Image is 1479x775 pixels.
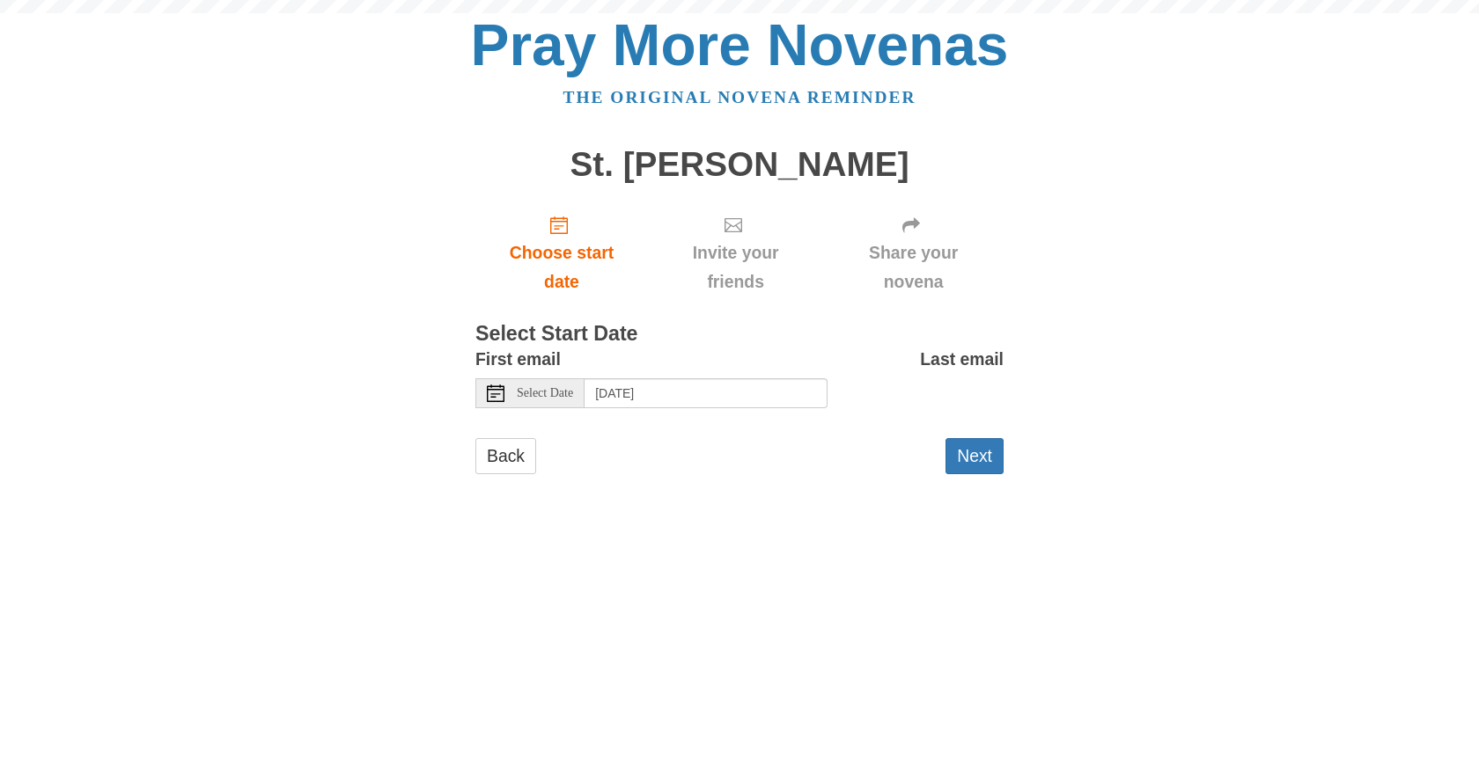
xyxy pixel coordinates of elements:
[475,323,1004,346] h3: Select Start Date
[946,438,1004,474] button: Next
[920,345,1004,374] label: Last email
[475,146,1004,184] h1: St. [PERSON_NAME]
[648,201,823,305] div: Click "Next" to confirm your start date first.
[475,201,648,305] a: Choose start date
[841,238,986,296] span: Share your novena
[666,238,806,296] span: Invite your friends
[517,387,573,399] span: Select Date
[475,345,561,374] label: First email
[563,88,916,106] a: The original novena reminder
[475,438,536,474] a: Back
[823,201,1004,305] div: Click "Next" to confirm your start date first.
[471,12,1009,77] a: Pray More Novenas
[493,238,630,296] span: Choose start date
